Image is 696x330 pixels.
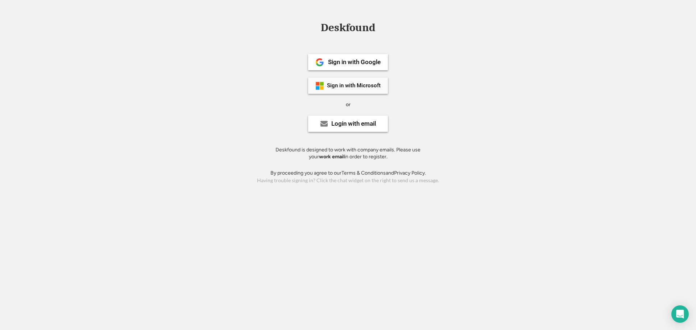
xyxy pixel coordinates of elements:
[266,146,430,160] div: Deskfound is designed to work with company emails. Please use your in order to register.
[341,170,386,176] a: Terms & Conditions
[315,58,324,67] img: 1024px-Google__G__Logo.svg.png
[319,154,344,160] strong: work email
[317,22,379,33] div: Deskfound
[346,101,351,108] div: or
[327,83,381,88] div: Sign in with Microsoft
[328,59,381,65] div: Sign in with Google
[671,305,689,323] div: Open Intercom Messenger
[394,170,426,176] a: Privacy Policy.
[331,121,376,127] div: Login with email
[315,82,324,90] img: ms-symbollockup_mssymbol_19.png
[270,170,426,177] div: By proceeding you agree to our and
